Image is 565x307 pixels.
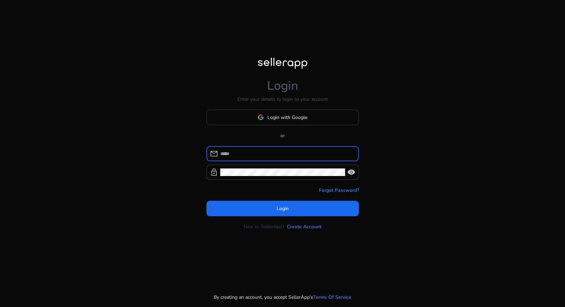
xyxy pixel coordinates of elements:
span: Login with Google [267,114,307,121]
p: Enter your details to login to your account [237,96,328,103]
h1: Login [267,78,298,93]
a: Terms Of Service [313,294,351,301]
span: visibility [347,168,355,176]
img: google-logo.svg [258,114,264,120]
p: New to SellerApp? [244,223,284,230]
span: lock [210,168,218,176]
p: or [206,132,359,139]
button: Login [206,201,359,216]
button: Login with Google [206,110,359,125]
span: mail [210,150,218,158]
a: Create Account [287,223,321,230]
span: Login [277,205,289,212]
a: Forgot Password? [319,187,359,194]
